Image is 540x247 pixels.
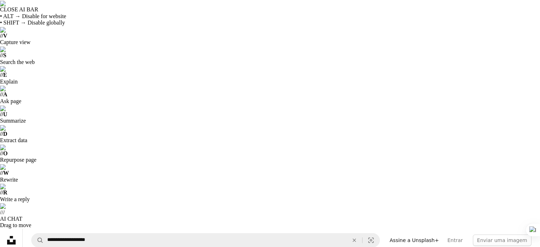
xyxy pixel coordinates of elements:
button: Pesquise na Unsplash [32,233,44,247]
button: Pesquisa visual [362,233,380,247]
a: Entrar [443,235,467,246]
a: Assine a Unsplash+ [386,235,443,246]
button: Limpar [347,233,362,247]
button: Enviar uma imagem [473,235,531,246]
